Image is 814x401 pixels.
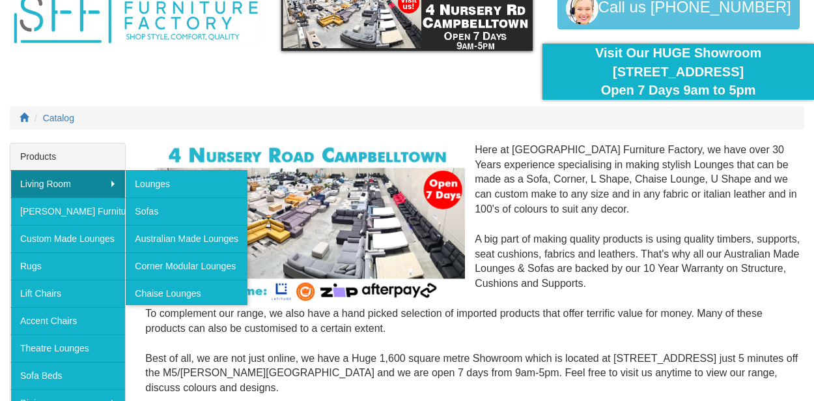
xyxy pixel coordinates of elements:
a: Catalog [43,113,74,123]
div: Visit Our HUGE Showroom [STREET_ADDRESS] Open 7 Days 9am to 5pm [552,44,804,100]
a: Rugs [10,252,125,280]
a: Corner Modular Lounges [125,252,247,280]
a: Living Room [10,170,125,198]
a: Custom Made Lounges [10,225,125,252]
a: Accent Chairs [10,307,125,334]
a: Theatre Lounges [10,334,125,362]
a: Lift Chairs [10,280,125,307]
a: Australian Made Lounges [125,225,247,252]
img: Corner Modular Lounges [155,143,465,304]
a: Chaise Lounges [125,280,247,307]
a: Lounges [125,170,247,198]
a: Sofa Beds [10,362,125,389]
a: [PERSON_NAME] Furniture [10,198,125,225]
div: Products [10,143,125,170]
a: Sofas [125,198,247,225]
